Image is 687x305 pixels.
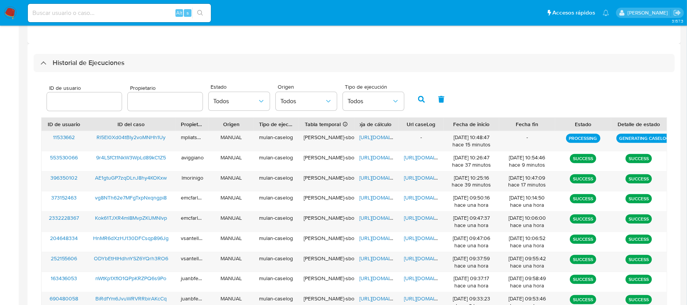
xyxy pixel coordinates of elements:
p: emmanuel.vitiello@mercadolibre.com [627,9,671,16]
button: search-icon [192,8,208,18]
input: Buscar usuario o caso... [28,8,211,18]
span: 3.157.3 [672,18,683,24]
span: Accesos rápidos [552,9,595,17]
a: Notificaciones [603,10,609,16]
span: Alt [176,9,182,16]
a: Salir [673,9,681,17]
span: s [187,9,189,16]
